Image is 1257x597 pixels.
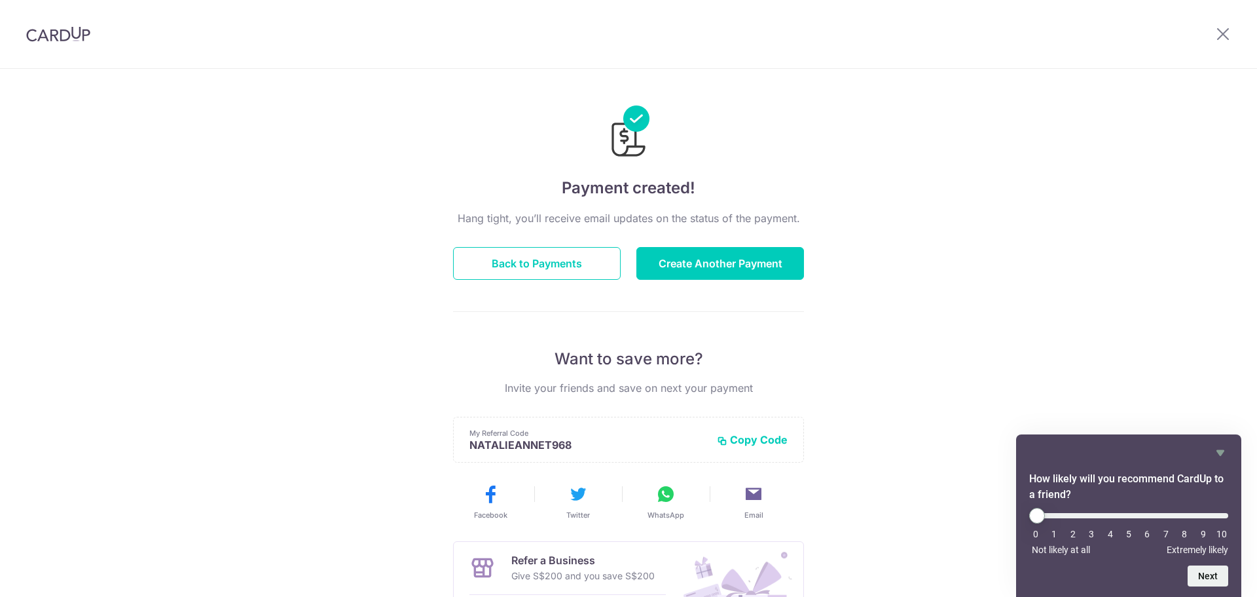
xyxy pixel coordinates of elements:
button: Create Another Payment [636,247,804,280]
p: Refer a Business [511,552,655,568]
p: Invite your friends and save on next your payment [453,380,804,396]
p: Hang tight, you’ll receive email updates on the status of the payment. [453,210,804,226]
img: CardUp [26,26,90,42]
p: My Referral Code [469,428,706,438]
li: 0 [1029,529,1042,539]
button: WhatsApp [627,484,704,520]
li: 3 [1085,529,1098,539]
p: Give S$200 and you save S$200 [511,568,655,584]
button: Copy Code [717,433,788,446]
button: Email [715,484,792,520]
button: Back to Payments [453,247,621,280]
li: 10 [1215,529,1228,539]
span: Not likely at all [1032,545,1090,555]
li: 9 [1197,529,1210,539]
button: Facebook [452,484,529,520]
span: Twitter [566,510,590,520]
p: NATALIEANNET968 [469,438,706,452]
h2: How likely will you recommend CardUp to a friend? Select an option from 0 to 10, with 0 being Not... [1029,471,1228,503]
li: 7 [1159,529,1173,539]
li: 2 [1066,529,1080,539]
button: Hide survey [1212,445,1228,461]
div: How likely will you recommend CardUp to a friend? Select an option from 0 to 10, with 0 being Not... [1029,445,1228,587]
div: How likely will you recommend CardUp to a friend? Select an option from 0 to 10, with 0 being Not... [1029,508,1228,555]
span: WhatsApp [647,510,684,520]
p: Want to save more? [453,349,804,370]
li: 4 [1104,529,1117,539]
button: Twitter [539,484,617,520]
h4: Payment created! [453,176,804,200]
span: Email [744,510,763,520]
li: 1 [1047,529,1061,539]
li: 6 [1140,529,1154,539]
li: 5 [1122,529,1135,539]
button: Next question [1188,566,1228,587]
span: Extremely likely [1167,545,1228,555]
li: 8 [1178,529,1191,539]
span: Facebook [474,510,507,520]
img: Payments [608,106,649,161]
